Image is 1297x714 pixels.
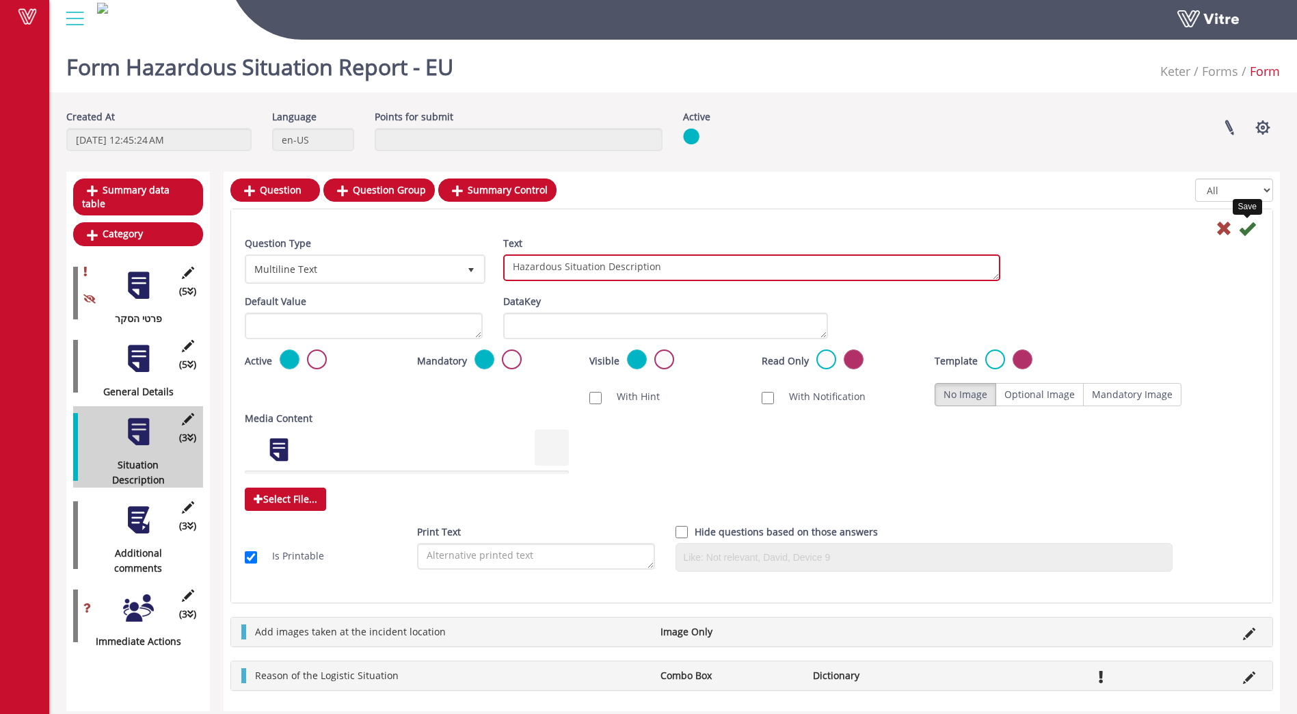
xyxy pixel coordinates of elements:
label: Mandatory [417,354,467,369]
input: With Hint [589,392,602,404]
li: Dictionary [806,668,958,683]
div: Immediate Actions [73,634,193,649]
label: Language [272,109,317,124]
input: Hide question based on answer [676,526,688,538]
span: (5 ) [179,357,196,372]
label: Template [935,354,978,369]
img: yes [683,128,699,145]
a: Category [73,222,203,246]
div: Additional comments [73,546,193,576]
label: Read Only [762,354,809,369]
label: Hide questions based on those answers [695,525,878,540]
label: Question Type [245,236,311,251]
label: Text [503,236,522,251]
div: Save [1233,199,1262,215]
li: Combo Box [654,668,805,683]
div: General Details [73,384,193,399]
h1: Form Hazardous Situation Report - EU [66,34,453,92]
span: 218 [1160,63,1190,79]
label: Visible [589,354,619,369]
label: DataKey [503,294,541,309]
a: Forms [1202,63,1238,79]
a: Question Group [323,178,435,202]
div: Situation Description [73,458,193,488]
label: Active [683,109,710,124]
span: Reason of the Logistic Situation [255,669,399,682]
label: Default Value [245,294,306,309]
label: Mandatory Image [1083,383,1181,406]
a: Summary Control [438,178,557,202]
span: (3 ) [179,430,196,445]
span: Select File... [245,488,326,511]
span: (3 ) [179,607,196,622]
span: (5 ) [179,284,196,299]
textarea: Logistic Situation Description [503,254,1000,281]
label: Media Content [245,411,312,426]
label: Print Text [417,525,461,540]
label: Optional Image [995,383,1084,406]
label: Active [245,354,272,369]
img: 89a1e879-483e-4009-bea7-dbfb47cfb1c8.jpg [97,3,108,14]
label: With Hint [603,389,660,404]
div: פרטי הסקר [73,311,193,326]
span: select [459,256,483,281]
input: With Notification [762,392,774,404]
a: Question [230,178,320,202]
label: With Notification [775,389,866,404]
label: Points for submit [375,109,453,124]
li: Form [1238,62,1280,81]
label: Is Printable [258,548,324,564]
label: No Image [935,383,996,406]
input: Is Printable [245,551,257,564]
span: Add images taken at the incident location [255,625,446,638]
span: Multiline Text [247,256,459,281]
span: (3 ) [179,518,196,533]
label: Created At [66,109,115,124]
li: Image Only [654,624,805,639]
a: Summary data table [73,178,203,215]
